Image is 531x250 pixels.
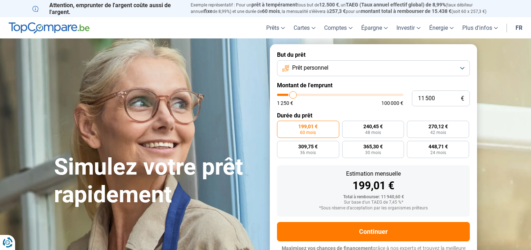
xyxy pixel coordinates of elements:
a: fr [511,17,527,38]
div: Estimation mensuelle [283,171,464,177]
span: Prêt personnel [292,64,328,72]
div: Sur base d'un TAEG de 7,45 %* [283,200,464,205]
span: 1 250 € [277,101,293,106]
div: 199,01 € [283,180,464,191]
span: 60 mois [262,8,280,14]
div: Total à rembourser: 11 940,60 € [283,195,464,200]
span: 24 mois [430,151,446,155]
span: 309,75 € [298,144,318,149]
a: Énergie [425,17,458,38]
label: Montant de l'emprunt [277,82,470,89]
span: 48 mois [365,130,381,135]
span: 365,30 € [363,144,383,149]
label: But du prêt [277,51,470,58]
a: Investir [392,17,425,38]
button: Continuer [277,222,470,241]
a: Cartes [289,17,320,38]
span: TAEG (Taux annuel effectif global) de 8,99% [346,2,446,8]
span: prêt à tempérament [251,2,297,8]
span: 60 mois [300,130,316,135]
p: Attention, emprunter de l'argent coûte aussi de l'argent. [32,2,182,15]
span: 12.500 € [319,2,339,8]
a: Plus d'infos [458,17,502,38]
span: 100 000 € [381,101,403,106]
div: *Sous réserve d'acceptation par les organismes prêteurs [283,206,464,211]
span: 270,12 € [428,124,448,129]
span: 240,45 € [363,124,383,129]
button: Prêt personnel [277,60,470,76]
a: Comptes [320,17,357,38]
span: 42 mois [430,130,446,135]
a: Prêts [262,17,289,38]
label: Durée du prêt [277,112,470,119]
span: € [461,96,464,102]
span: 448,71 € [428,144,448,149]
h1: Simulez votre prêt rapidement [54,153,261,209]
p: Exemple représentatif : Pour un tous but de , un (taux débiteur annuel de 8,99%) et une durée de ... [191,2,499,15]
span: fixe [204,8,213,14]
span: montant total à rembourser de 15.438 € [361,8,451,14]
span: 30 mois [365,151,381,155]
img: TopCompare [9,22,90,34]
span: 199,01 € [298,124,318,129]
a: Épargne [357,17,392,38]
span: 36 mois [300,151,316,155]
span: 257,3 € [329,8,346,14]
